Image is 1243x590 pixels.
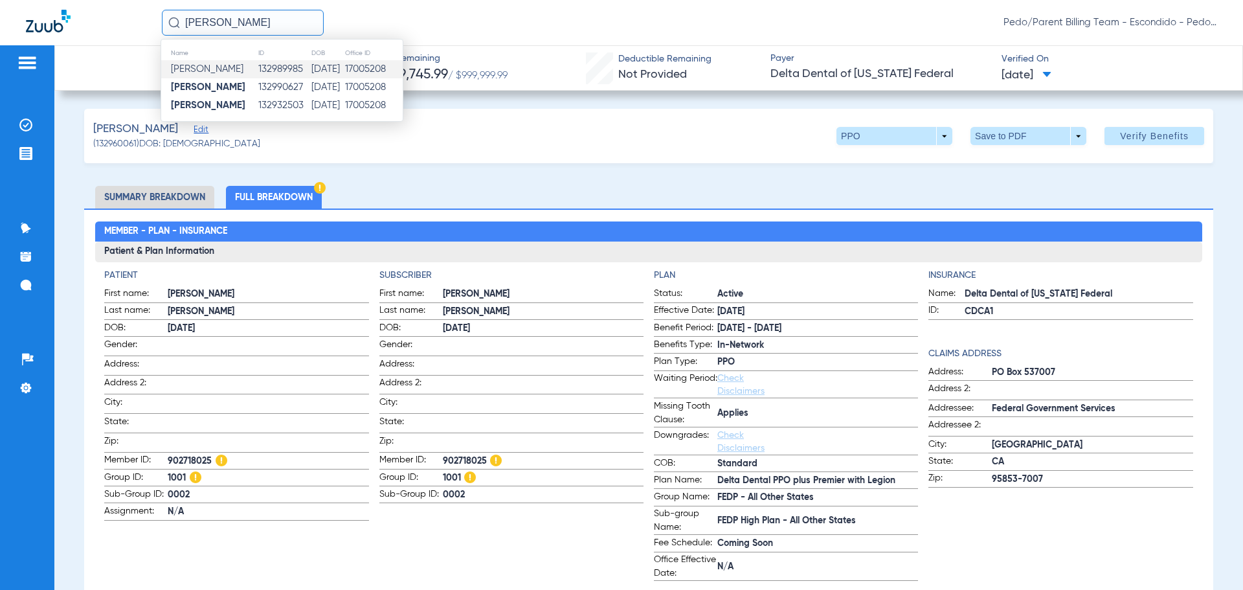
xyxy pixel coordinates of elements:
[344,96,403,115] td: 17005208
[654,372,717,398] span: Waiting Period:
[379,287,443,302] span: First name:
[717,491,918,505] span: FEDP - All Other States
[965,305,1193,319] span: CDCA1
[161,46,258,60] th: Name
[379,435,443,452] span: Zip:
[717,374,765,396] a: Check Disclaimers
[226,186,322,209] li: Full Breakdown
[443,322,644,335] span: [DATE]
[258,46,311,60] th: ID
[928,402,992,417] span: Addressee:
[311,46,344,60] th: DOB
[965,288,1193,301] span: Delta Dental of [US_STATE] Federal
[836,127,952,145] button: PPO
[717,457,918,471] span: Standard
[448,71,508,81] span: / $999,999.99
[443,305,644,319] span: [PERSON_NAME]
[95,242,1202,262] h3: Patient & Plan Information
[344,78,403,96] td: 17005208
[379,304,443,319] span: Last name:
[992,438,1193,452] span: [GEOGRAPHIC_DATA]
[162,10,324,36] input: Search for patients
[717,407,918,420] span: Applies
[379,471,443,486] span: Group ID:
[618,52,711,66] span: Deductible Remaining
[258,78,311,96] td: 132990627
[194,125,205,137] span: Edit
[104,321,168,337] span: DOB:
[379,396,443,413] span: City:
[168,471,368,485] span: 1001
[168,505,368,519] span: N/A
[168,455,368,468] span: 902718025
[344,46,403,60] th: Office ID
[928,418,992,436] span: Addressee 2:
[654,304,717,319] span: Effective Date:
[717,514,918,528] span: FEDP High Plan - All Other States
[311,60,344,78] td: [DATE]
[190,471,201,483] img: Hazard
[1002,52,1222,66] span: Verified On
[168,288,368,301] span: [PERSON_NAME]
[258,60,311,78] td: 132989985
[171,82,245,92] strong: [PERSON_NAME]
[717,339,918,352] span: In-Network
[1002,67,1051,84] span: [DATE]
[770,52,991,65] span: Payer
[104,505,168,520] span: Assignment:
[654,355,717,370] span: Plan Type:
[928,269,1193,282] h4: Insurance
[171,100,245,110] strong: [PERSON_NAME]
[992,455,1193,469] span: CA
[93,137,260,151] span: (132960061) DOB: [DEMOGRAPHIC_DATA]
[717,305,918,319] span: [DATE]
[717,356,918,369] span: PPO
[258,96,311,115] td: 132932503
[654,321,717,337] span: Benefit Period:
[992,473,1193,486] span: 95853-7007
[171,64,243,74] span: [PERSON_NAME]
[104,376,168,394] span: Address 2:
[104,396,168,413] span: City:
[104,471,168,486] span: Group ID:
[168,488,368,502] span: 0002
[654,338,717,354] span: Benefits Type:
[443,488,644,502] span: 0002
[104,435,168,452] span: Zip:
[359,68,448,82] span: $99,999,745.99
[379,453,443,469] span: Member ID:
[1104,127,1204,145] button: Verify Benefits
[314,182,326,194] img: Hazard
[104,488,168,503] span: Sub-Group ID:
[26,10,71,32] img: Zuub Logo
[311,78,344,96] td: [DATE]
[654,287,717,302] span: Status:
[1120,131,1189,141] span: Verify Benefits
[717,322,918,335] span: [DATE] - [DATE]
[95,221,1202,242] h2: Member - Plan - Insurance
[992,366,1193,380] span: PO Box 537007
[654,536,717,552] span: Fee Schedule:
[654,490,717,506] span: Group Name:
[654,429,717,455] span: Downgrades:
[717,560,918,574] span: N/A
[443,471,644,485] span: 1001
[379,415,443,433] span: State:
[928,471,992,487] span: Zip:
[379,321,443,337] span: DOB:
[311,96,344,115] td: [DATE]
[379,338,443,356] span: Gender:
[104,338,168,356] span: Gender:
[379,488,443,503] span: Sub-Group ID:
[970,127,1086,145] button: Save to PDF
[490,455,502,466] img: Hazard
[104,453,168,469] span: Member ID:
[770,66,991,82] span: Delta Dental of [US_STATE] Federal
[654,473,717,489] span: Plan Name:
[654,269,918,282] h4: Plan
[379,376,443,394] span: Address 2:
[168,17,180,28] img: Search Icon
[168,305,368,319] span: [PERSON_NAME]
[216,455,227,466] img: Hazard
